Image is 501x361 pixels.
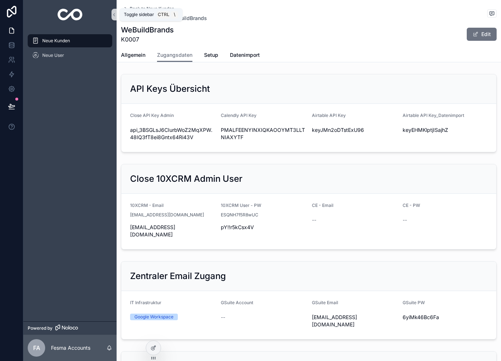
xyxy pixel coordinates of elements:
[221,126,306,141] span: PMALFEENYINXIQKAOOYMT3LLTNIAXYTF
[42,52,64,58] span: Neue User
[28,325,52,331] span: Powered by
[230,48,260,63] a: Datenimport
[121,48,145,63] a: Allgemein
[157,51,192,59] span: Zugangsdaten
[23,29,117,71] div: scrollable content
[172,12,177,17] span: \
[130,270,226,282] h2: Zentraler Email Zugang
[312,216,316,224] span: --
[33,344,40,352] span: FA
[403,300,425,305] span: GSuite PW
[204,51,218,59] span: Setup
[403,126,488,134] span: keyEHMKlptjISajhZ
[312,300,338,305] span: GSuite Email
[124,12,154,17] span: Toggle sidebar
[23,321,117,335] a: Powered by
[121,6,174,12] a: Back to Neue Kunden
[403,216,407,224] span: --
[204,48,218,63] a: Setup
[130,173,242,185] h2: Close 10XCRM Admin User
[28,49,112,62] a: Neue User
[130,224,215,238] span: [EMAIL_ADDRESS][DOMAIN_NAME]
[58,9,83,20] img: App logo
[312,314,397,328] span: [EMAIL_ADDRESS][DOMAIN_NAME]
[42,38,70,44] span: Neue Kunden
[221,224,306,231] span: pY!!r5kCsx4V
[312,203,333,208] span: CE - Email
[221,212,258,218] span: ESQNH7f5R8wUC
[121,25,174,35] h1: WeBuildBrands
[221,300,253,305] span: GSuite Account
[312,126,397,134] span: keyJMn2oDTstExU96
[157,48,192,62] a: Zugangsdaten
[170,15,207,22] a: WeBuildBrands
[221,113,257,118] span: Calendly API Key
[130,300,161,305] span: IT Infrastruktur
[130,6,174,12] span: Back to Neue Kunden
[403,113,464,118] span: Airtable API Key_Datenimport
[130,203,164,208] span: 10XCRM - Email
[121,51,145,59] span: Allgemein
[221,203,261,208] span: 10XCRM User - PW
[157,11,170,18] span: Ctrl
[51,344,90,352] p: Fesma Accounts
[221,314,225,321] span: --
[230,51,260,59] span: Datenimport
[312,113,346,118] span: Airtable API Key
[28,34,112,47] a: Neue Kunden
[130,113,174,118] span: Close API Key Admin
[403,314,488,321] span: 6yiMk46Bc6Fa
[130,126,215,141] span: api_3BSGLsJ6CIurbWoZ2MqXPW.48IQ3fT8ei8Gntx64Ri43V
[121,35,174,44] span: K0007
[467,28,497,41] button: Edit
[403,203,420,208] span: CE - PW
[130,83,210,95] h2: API Keys Übersicht
[134,314,173,320] div: Google Workspace
[130,212,204,218] span: [EMAIL_ADDRESS][DOMAIN_NAME]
